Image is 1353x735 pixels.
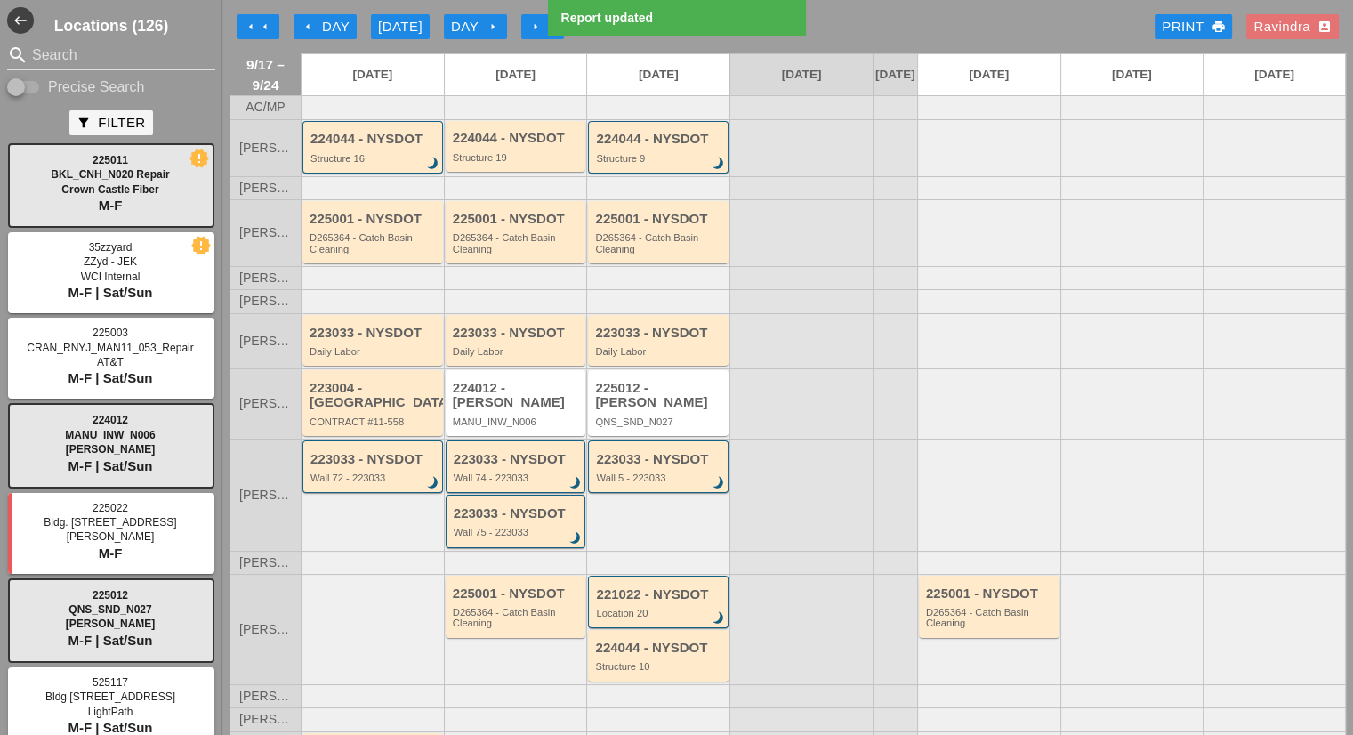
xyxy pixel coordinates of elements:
div: 225001 - NYSDOT [926,586,1055,602]
a: [DATE] [730,54,873,95]
div: Enable Precise search to match search terms exactly. [7,77,215,98]
i: brightness_3 [423,473,443,493]
div: D265364 - Catch Basin Cleaning [595,232,724,254]
a: [DATE] [302,54,444,95]
i: brightness_3 [567,529,586,548]
div: Ravindra [1253,17,1332,37]
a: [DATE] [918,54,1060,95]
span: CRAN_RNYJ_MAN11_053_Repair [27,342,193,354]
div: Structure 16 [310,153,438,164]
div: Filter [77,113,145,133]
div: Print [1162,17,1225,37]
i: search [7,44,28,66]
div: 223033 - NYSDOT [454,506,581,521]
button: Move Ahead 1 Week [521,14,564,39]
i: new_releases [193,238,209,254]
div: Structure 19 [453,152,582,163]
span: LightPath [88,706,133,718]
a: [DATE] [587,54,729,95]
i: brightness_3 [567,473,586,493]
button: Shrink Sidebar [7,7,34,34]
label: Precise Search [48,78,145,96]
button: Filter [69,110,152,135]
span: [PERSON_NAME] [239,335,292,348]
span: [PERSON_NAME] [239,713,292,726]
div: 223033 - NYSDOT [596,452,723,467]
div: 223033 - NYSDOT [310,326,439,341]
i: arrow_left [244,20,258,34]
button: Day [294,14,357,39]
span: 225022 [93,502,128,514]
i: west [7,7,34,34]
span: Bldg. [STREET_ADDRESS] [44,516,176,529]
i: arrow_left [258,20,272,34]
span: BKL_CNH_N020 Repair [51,168,169,181]
i: filter_alt [77,116,91,130]
div: 225001 - NYSDOT [310,212,439,227]
div: 225001 - NYSDOT [453,212,582,227]
div: Structure 9 [596,153,723,164]
input: Search [32,41,190,69]
button: Ravindra [1246,14,1339,39]
div: CONTRACT #11-558 [310,416,439,427]
div: 224044 - NYSDOT [596,132,723,147]
span: [PERSON_NAME] [239,226,292,239]
span: [PERSON_NAME] [239,295,292,308]
div: 225012 - [PERSON_NAME] [595,381,724,410]
i: account_box [1317,20,1332,34]
span: AT&T [97,356,124,368]
span: [PERSON_NAME] [239,141,292,155]
span: [PERSON_NAME] [239,489,292,502]
span: M-F | Sat/Sun [68,285,152,300]
span: 225003 [93,327,128,339]
span: QNS_SND_N027 [68,603,151,616]
div: Day [451,17,500,37]
a: [DATE] [874,54,917,95]
span: [PERSON_NAME] [239,556,292,569]
span: [PERSON_NAME] [67,530,155,543]
span: [PERSON_NAME] [239,182,292,195]
span: M-F | Sat/Sun [68,458,152,473]
div: D265364 - Catch Basin Cleaning [453,607,582,629]
div: 224044 - NYSDOT [595,641,724,656]
span: [PERSON_NAME] [239,690,292,703]
div: Daily Labor [453,346,582,357]
div: Location 20 [596,608,723,618]
a: [DATE] [1061,54,1204,95]
div: Wall 75 - 223033 [454,527,581,537]
i: arrow_right [528,20,543,34]
span: WCI Internal [81,271,141,283]
span: M-F [99,198,123,213]
i: brightness_3 [423,154,443,174]
span: 224012 [93,414,128,426]
span: 225011 [93,154,128,166]
button: Move Back 1 Week [237,14,279,39]
div: 221022 - NYSDOT [596,587,723,602]
div: Day [301,17,350,37]
div: D265364 - Catch Basin Cleaning [926,607,1055,629]
div: 225001 - NYSDOT [453,586,582,602]
i: new_releases [191,150,207,166]
i: print [1211,20,1225,34]
span: 225012 [93,589,128,602]
button: [DATE] [371,14,430,39]
span: ZZyd - JEK [84,255,137,268]
span: MANU_INW_N006 [65,429,155,441]
div: Wall 74 - 223033 [454,472,581,483]
div: QNS_SND_N027 [595,416,724,427]
span: M-F | Sat/Sun [68,370,152,385]
div: Wall 72 - 223033 [310,472,438,483]
div: 223033 - NYSDOT [310,452,438,467]
span: AC/MP [246,101,285,114]
a: [DATE] [1204,54,1345,95]
div: Report updated [561,9,797,28]
span: [PERSON_NAME] [66,443,156,456]
span: [PERSON_NAME] [66,618,156,630]
a: [DATE] [445,54,587,95]
div: [DATE] [378,17,423,37]
div: 224044 - NYSDOT [453,131,582,146]
span: M-F | Sat/Sun [68,633,152,648]
div: D265364 - Catch Basin Cleaning [453,232,582,254]
button: Day [444,14,507,39]
span: [PERSON_NAME] [239,623,292,636]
